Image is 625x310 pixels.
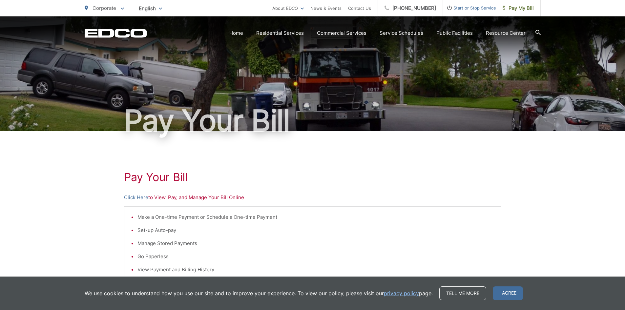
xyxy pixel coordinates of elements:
[384,289,419,297] a: privacy policy
[85,104,541,137] h1: Pay Your Bill
[93,5,116,11] span: Corporate
[124,194,148,201] a: Click Here
[503,4,534,12] span: Pay My Bill
[124,171,501,184] h1: Pay Your Bill
[229,29,243,37] a: Home
[137,239,494,247] li: Manage Stored Payments
[348,4,371,12] a: Contact Us
[317,29,366,37] a: Commercial Services
[256,29,304,37] a: Residential Services
[137,253,494,260] li: Go Paperless
[85,29,147,38] a: EDCD logo. Return to the homepage.
[124,194,501,201] p: to View, Pay, and Manage Your Bill Online
[380,29,423,37] a: Service Schedules
[134,3,167,14] span: English
[272,4,304,12] a: About EDCO
[137,266,494,274] li: View Payment and Billing History
[486,29,526,37] a: Resource Center
[310,4,342,12] a: News & Events
[493,286,523,300] span: I agree
[137,226,494,234] li: Set-up Auto-pay
[137,213,494,221] li: Make a One-time Payment or Schedule a One-time Payment
[436,29,473,37] a: Public Facilities
[85,289,433,297] p: We use cookies to understand how you use our site and to improve your experience. To view our pol...
[439,286,486,300] a: Tell me more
